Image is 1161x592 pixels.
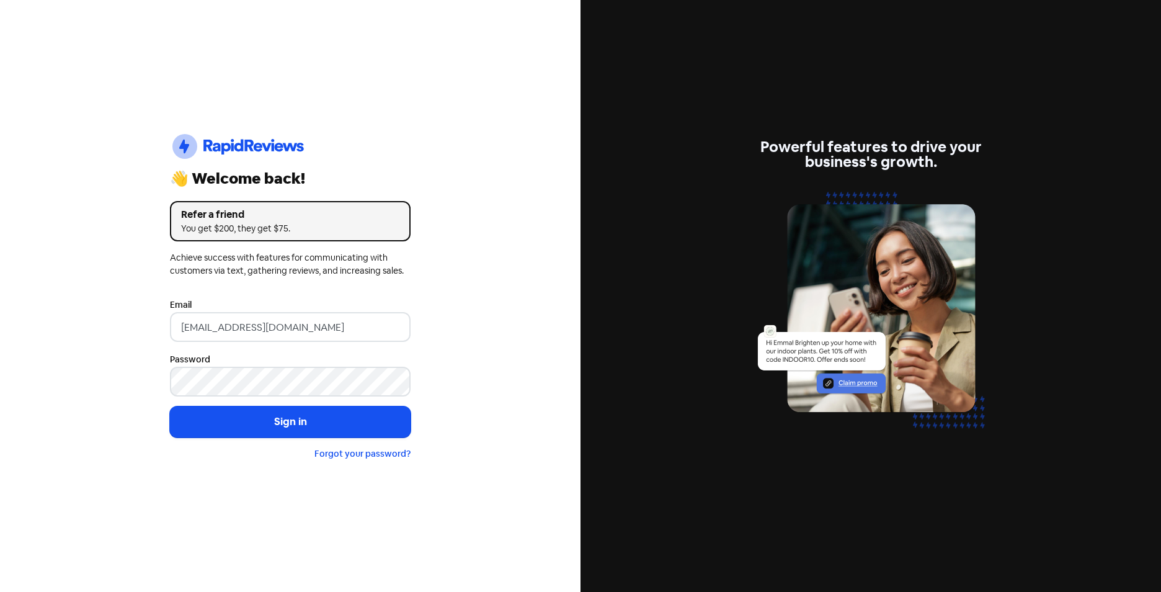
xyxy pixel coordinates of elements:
div: You get $200, they get $75. [181,222,399,235]
button: Sign in [170,406,411,437]
input: Enter your email address... [170,312,411,342]
label: Email [170,298,192,312]
a: Forgot your password? [314,448,411,459]
div: 👋 Welcome back! [170,171,411,186]
div: Achieve success with features for communicating with customers via text, gathering reviews, and i... [170,251,411,277]
div: Powerful features to drive your business's growth. [750,140,991,169]
img: text-marketing [750,184,991,452]
div: Refer a friend [181,207,399,222]
label: Password [170,353,210,366]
